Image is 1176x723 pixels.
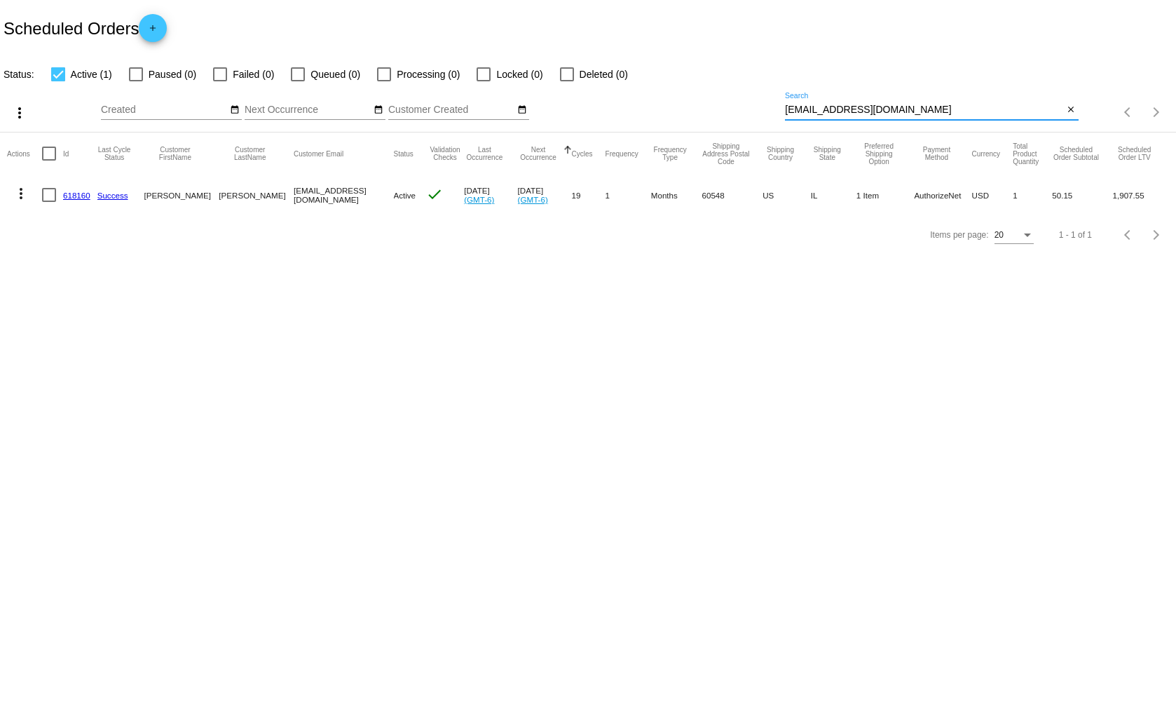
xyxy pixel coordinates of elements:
span: Deleted (0) [580,66,628,83]
span: Failed (0) [233,66,274,83]
mat-icon: add [144,23,161,40]
button: Change sorting for PaymentMethod.Type [914,146,959,161]
span: Paused (0) [149,66,196,83]
mat-cell: 1 Item [856,175,915,215]
button: Change sorting for CustomerFirstName [144,146,207,161]
a: Success [97,191,128,200]
a: (GMT-6) [464,195,494,204]
mat-cell: [DATE] [518,175,572,215]
button: Change sorting for LifetimeValue [1113,146,1156,161]
span: Active (1) [71,66,112,83]
input: Customer Created [388,104,514,116]
button: Previous page [1114,98,1142,126]
mat-icon: date_range [374,104,383,116]
span: Status: [4,69,34,80]
mat-header-cell: Validation Checks [426,133,464,175]
button: Change sorting for FrequencyType [651,146,690,161]
button: Previous page [1114,221,1142,249]
button: Change sorting for CurrencyIso [972,149,1001,158]
button: Change sorting for Frequency [606,149,638,158]
button: Next page [1142,98,1170,126]
span: Locked (0) [496,66,542,83]
button: Next page [1142,221,1170,249]
mat-cell: 1,907.55 [1113,175,1169,215]
span: Queued (0) [310,66,360,83]
button: Change sorting for LastOccurrenceUtc [464,146,505,161]
mat-cell: [PERSON_NAME] [219,175,294,215]
button: Change sorting for ShippingCountry [763,146,798,161]
mat-cell: [DATE] [464,175,517,215]
button: Change sorting for PreferredShippingOption [856,142,902,165]
mat-select: Items per page: [994,231,1034,241]
button: Clear [1064,103,1079,118]
span: Processing (0) [397,66,460,83]
mat-cell: 50.15 [1052,175,1112,215]
mat-cell: IL [811,175,856,215]
input: Next Occurrence [245,104,371,116]
mat-header-cell: Total Product Quantity [1013,133,1052,175]
mat-cell: 1 [1013,175,1052,215]
mat-cell: 60548 [702,175,763,215]
mat-icon: more_vert [13,185,29,202]
mat-cell: [EMAIL_ADDRESS][DOMAIN_NAME] [294,175,393,215]
input: Created [101,104,227,116]
span: Active [394,191,416,200]
button: Change sorting for Status [394,149,413,158]
button: Change sorting for CustomerLastName [219,146,281,161]
mat-cell: 1 [606,175,651,215]
button: Change sorting for Subtotal [1052,146,1100,161]
mat-icon: date_range [517,104,527,116]
mat-cell: 19 [572,175,606,215]
mat-cell: [PERSON_NAME] [144,175,219,215]
mat-cell: Months [651,175,702,215]
mat-header-cell: Actions [7,133,42,175]
mat-icon: check [426,186,443,203]
button: Change sorting for Id [63,149,69,158]
mat-icon: close [1066,104,1076,116]
mat-cell: US [763,175,811,215]
span: 20 [994,230,1004,240]
h2: Scheduled Orders [4,14,167,42]
input: Search [785,104,1063,116]
a: (GMT-6) [518,195,548,204]
mat-cell: AuthorizeNet [914,175,971,215]
div: 1 - 1 of 1 [1059,230,1092,240]
mat-cell: USD [972,175,1013,215]
button: Change sorting for Cycles [572,149,593,158]
mat-icon: more_vert [11,104,28,121]
a: 618160 [63,191,90,200]
button: Change sorting for LastProcessingCycleId [97,146,132,161]
mat-icon: date_range [230,104,240,116]
button: Change sorting for CustomerEmail [294,149,343,158]
button: Change sorting for ShippingState [811,146,844,161]
div: Items per page: [930,230,988,240]
button: Change sorting for ShippingPostcode [702,142,751,165]
button: Change sorting for NextOccurrenceUtc [518,146,559,161]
